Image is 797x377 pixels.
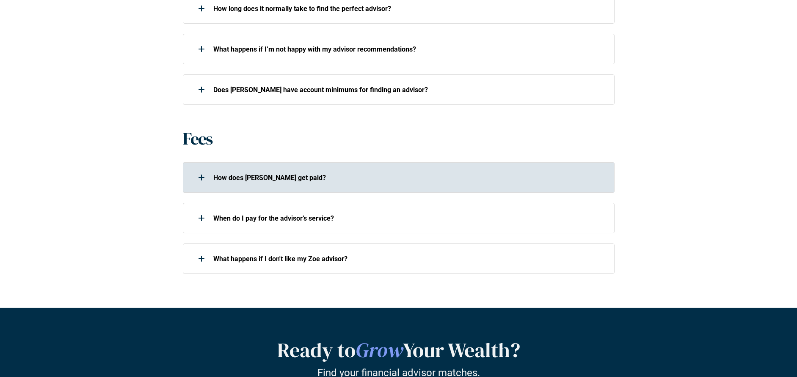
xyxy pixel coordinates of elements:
p: When do I pay for the advisor’s service? [213,214,604,222]
h1: Fees [183,128,212,149]
p: Does [PERSON_NAME] have account minimums for finding an advisor? [213,86,604,94]
p: What happens if I’m not happy with my advisor recommendations? [213,45,604,53]
p: How does [PERSON_NAME] get paid? [213,174,604,182]
p: How long does it normally take to find the perfect advisor? [213,5,604,13]
h2: Ready to Your Wealth? [187,338,610,363]
em: Grow [356,336,403,364]
p: What happens if I don't like my Zoe advisor? [213,255,604,263]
